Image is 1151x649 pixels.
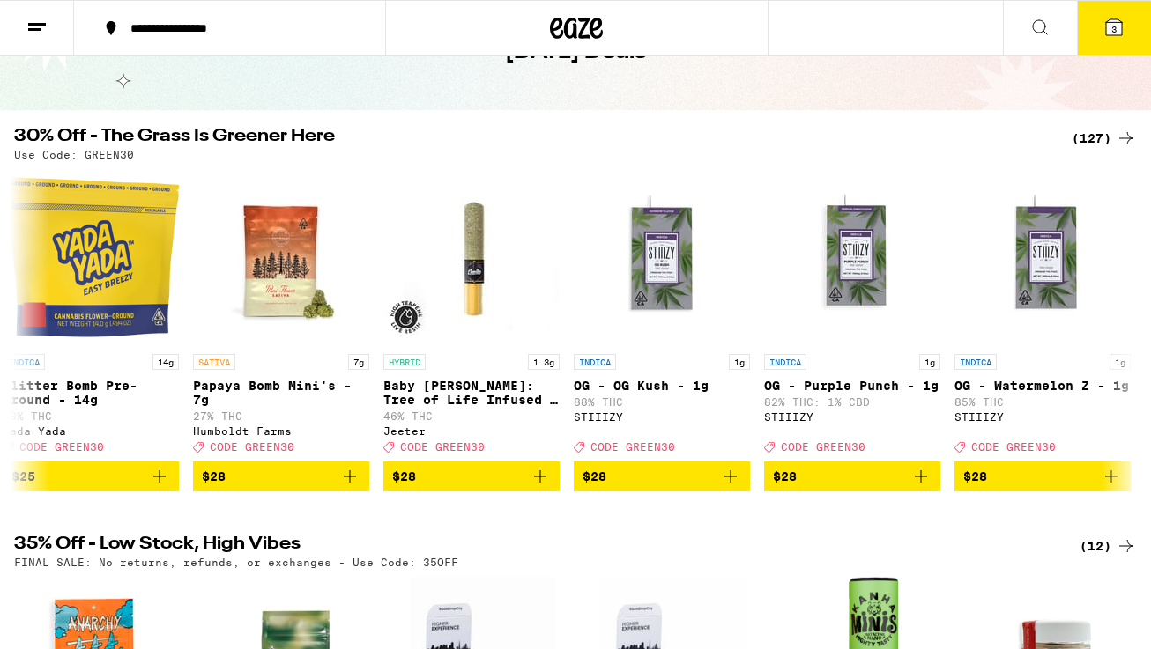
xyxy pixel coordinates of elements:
[764,169,940,461] a: Open page for OG - Purple Punch - 1g from STIIIZY
[383,379,560,407] p: Baby [PERSON_NAME]: Tree of Life Infused - 1.3g
[14,149,134,160] p: Use Code: GREEN30
[583,469,606,483] span: $28
[383,461,560,491] button: Add to bag
[764,169,940,345] img: STIIIZY - OG - Purple Punch - 1g
[383,410,560,422] p: 46% THC
[202,469,226,483] span: $28
[11,469,35,483] span: $25
[773,469,797,483] span: $28
[971,441,1056,453] span: CODE GREEN30
[764,354,806,370] p: INDICA
[574,461,750,491] button: Add to bag
[729,354,750,370] p: 1g
[3,169,179,461] a: Open page for Glitter Bomb Pre-Ground - 14g from Yada Yada
[919,354,940,370] p: 1g
[193,461,369,491] button: Add to bag
[954,411,1131,423] div: STIIIZY
[954,461,1131,491] button: Add to bag
[574,379,750,393] p: OG - OG Kush - 1g
[1077,1,1151,55] button: 3
[954,396,1131,408] p: 85% THC
[14,557,458,568] p: FINAL SALE: No returns, refunds, or exchanges - Use Code: 35OFF
[1072,128,1137,149] a: (127)
[348,354,369,370] p: 7g
[1080,535,1137,557] a: (12)
[574,169,750,345] img: STIIIZY - OG - OG Kush - 1g
[383,354,426,370] p: HYBRID
[193,169,369,461] a: Open page for Papaya Bomb Mini's - 7g from Humboldt Farms
[590,441,675,453] span: CODE GREEN30
[764,396,940,408] p: 82% THC: 1% CBD
[392,469,416,483] span: $28
[3,379,179,407] p: Glitter Bomb Pre-Ground - 14g
[954,169,1131,345] img: STIIIZY - OG - Watermelon Z - 1g
[11,12,127,26] span: Hi. Need any help?
[954,379,1131,393] p: OG - Watermelon Z - 1g
[3,410,179,422] p: 23% THC
[152,354,179,370] p: 14g
[574,411,750,423] div: STIIIZY
[574,169,750,461] a: Open page for OG - OG Kush - 1g from STIIIZY
[193,425,369,437] div: Humboldt Farms
[14,128,1051,149] h2: 30% Off - The Grass Is Greener Here
[954,169,1131,461] a: Open page for OG - Watermelon Z - 1g from STIIIZY
[3,425,179,437] div: Yada Yada
[1110,354,1131,370] p: 1g
[954,354,997,370] p: INDICA
[193,410,369,422] p: 27% THC
[781,441,865,453] span: CODE GREEN30
[764,411,940,423] div: STIIIZY
[400,441,485,453] span: CODE GREEN30
[963,469,987,483] span: $28
[3,354,45,370] p: INDICA
[193,379,369,407] p: Papaya Bomb Mini's - 7g
[383,169,560,345] img: Jeeter - Baby Cannon: Tree of Life Infused - 1.3g
[764,461,940,491] button: Add to bag
[193,354,235,370] p: SATIVA
[3,461,179,491] button: Add to bag
[210,441,294,453] span: CODE GREEN30
[19,441,104,453] span: CODE GREEN30
[383,169,560,461] a: Open page for Baby Cannon: Tree of Life Infused - 1.3g from Jeeter
[574,354,616,370] p: INDICA
[14,535,1051,557] h2: 35% Off - Low Stock, High Vibes
[1111,24,1117,34] span: 3
[383,425,560,437] div: Jeeter
[764,379,940,393] p: OG - Purple Punch - 1g
[193,169,369,345] img: Humboldt Farms - Papaya Bomb Mini's - 7g
[574,396,750,408] p: 88% THC
[528,354,560,370] p: 1.3g
[3,169,179,345] img: Yada Yada - Glitter Bomb Pre-Ground - 14g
